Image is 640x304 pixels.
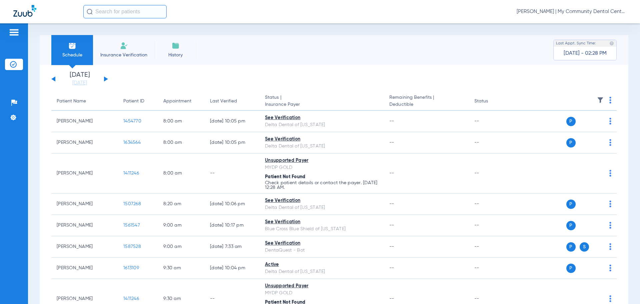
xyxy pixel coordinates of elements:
[389,202,394,206] span: --
[123,266,139,270] span: 1613109
[158,132,205,154] td: 8:00 AM
[580,242,589,252] span: S
[384,92,469,111] th: Remaining Benefits |
[469,154,514,194] td: --
[68,42,76,50] img: Schedule
[123,140,141,145] span: 1634564
[265,181,379,190] p: Check patient details or contact the payer. [DATE] 12:28 AM.
[566,200,576,209] span: P
[205,194,260,215] td: [DATE] 10:06 PM
[51,236,118,258] td: [PERSON_NAME]
[265,197,379,204] div: See Verification
[57,98,86,105] div: Patient Name
[265,290,379,297] div: MYDP GOLD
[265,219,379,226] div: See Verification
[158,236,205,258] td: 9:00 AM
[265,204,379,211] div: Delta Dental of [US_STATE]
[594,295,601,302] img: x.svg
[594,201,601,207] img: x.svg
[609,41,614,46] img: last sync help info
[13,5,36,17] img: Zuub Logo
[265,101,379,108] span: Insurance Payer
[566,221,576,230] span: P
[205,258,260,279] td: [DATE] 10:04 PM
[594,222,601,229] img: x.svg
[210,98,237,105] div: Last Verified
[57,98,113,105] div: Patient Name
[158,215,205,236] td: 9:00 AM
[265,164,379,171] div: MYDP GOLD
[609,139,611,146] img: group-dot-blue.svg
[609,243,611,250] img: group-dot-blue.svg
[469,236,514,258] td: --
[123,223,140,228] span: 1561547
[469,194,514,215] td: --
[594,139,601,146] img: x.svg
[389,266,394,270] span: --
[389,244,394,249] span: --
[469,258,514,279] td: --
[556,40,596,47] span: Last Appt. Sync Time:
[265,157,379,164] div: Unsupported Payer
[210,98,254,105] div: Last Verified
[51,154,118,194] td: [PERSON_NAME]
[265,143,379,150] div: Delta Dental of [US_STATE]
[51,258,118,279] td: [PERSON_NAME]
[123,171,139,176] span: 1411246
[517,8,627,15] span: [PERSON_NAME] | My Community Dental Centers
[51,215,118,236] td: [PERSON_NAME]
[469,215,514,236] td: --
[56,52,88,58] span: Schedule
[123,244,141,249] span: 1587528
[389,296,394,301] span: --
[566,138,576,147] span: P
[205,215,260,236] td: [DATE] 10:17 PM
[265,268,379,275] div: Delta Dental of [US_STATE]
[564,50,607,57] span: [DATE] - 02:28 PM
[172,42,180,50] img: History
[594,170,601,177] img: x.svg
[60,80,100,86] a: [DATE]
[566,117,576,126] span: P
[265,226,379,233] div: Blue Cross Blue Shield of [US_STATE]
[265,240,379,247] div: See Verification
[160,52,191,58] span: History
[265,114,379,121] div: See Verification
[609,222,611,229] img: group-dot-blue.svg
[260,92,384,111] th: Status |
[83,5,167,18] input: Search for patients
[389,119,394,123] span: --
[389,101,463,108] span: Deductible
[609,118,611,124] img: group-dot-blue.svg
[123,202,141,206] span: 1507268
[594,118,601,124] img: x.svg
[265,175,305,179] span: Patient Not Found
[469,92,514,111] th: Status
[51,132,118,154] td: [PERSON_NAME]
[389,223,394,228] span: --
[566,242,576,252] span: P
[9,28,19,36] img: hamburger-icon
[265,121,379,128] div: Delta Dental of [US_STATE]
[389,140,394,145] span: --
[469,111,514,132] td: --
[158,111,205,132] td: 8:00 AM
[469,132,514,154] td: --
[609,295,611,302] img: group-dot-blue.svg
[265,283,379,290] div: Unsupported Payer
[594,243,601,250] img: x.svg
[205,132,260,154] td: [DATE] 10:05 PM
[609,265,611,271] img: group-dot-blue.svg
[60,72,100,86] li: [DATE]
[123,119,141,123] span: 1454770
[265,247,379,254] div: DentaQuest - Bot
[120,42,128,50] img: Manual Insurance Verification
[123,98,153,105] div: Patient ID
[597,97,604,103] img: filter.svg
[123,98,144,105] div: Patient ID
[609,201,611,207] img: group-dot-blue.svg
[205,236,260,258] td: [DATE] 7:33 AM
[158,258,205,279] td: 9:30 AM
[158,194,205,215] td: 8:20 AM
[87,9,93,15] img: Search Icon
